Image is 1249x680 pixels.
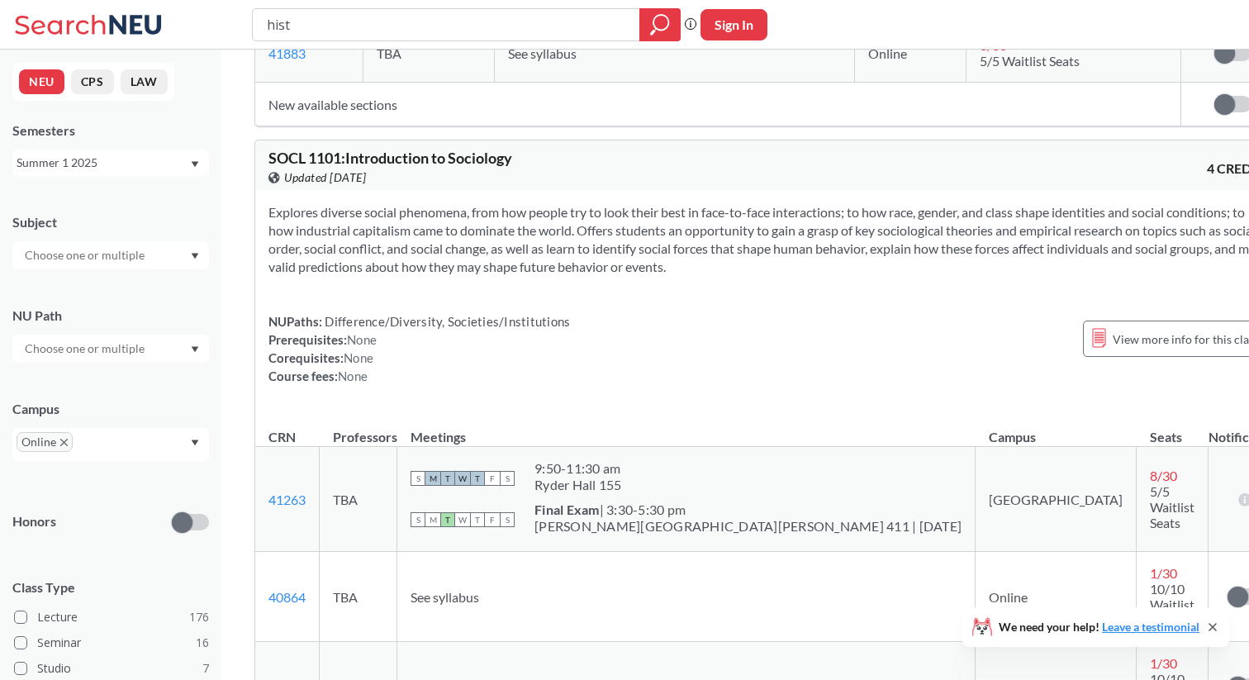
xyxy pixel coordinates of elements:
td: TBA [320,552,397,642]
th: Seats [1137,411,1209,447]
span: S [411,512,425,527]
label: Lecture [14,606,209,628]
div: CRN [268,428,296,446]
b: Final Exam [534,502,600,517]
p: Honors [12,512,56,531]
span: None [338,369,368,383]
span: None [344,350,373,365]
td: TBA [363,24,495,83]
span: 1 / 30 [1150,565,1177,581]
span: S [411,471,425,486]
span: 176 [189,608,209,626]
span: 8 / 30 [1150,468,1177,483]
td: TBA [320,447,397,552]
th: Campus [976,411,1137,447]
a: 41883 [268,45,306,61]
svg: Dropdown arrow [191,253,199,259]
span: T [470,471,485,486]
label: Studio [14,658,209,679]
div: Summer 1 2025Dropdown arrow [12,150,209,176]
div: Campus [12,400,209,418]
span: F [485,512,500,527]
svg: Dropdown arrow [191,161,199,168]
div: 9:50 - 11:30 am [534,460,622,477]
div: OnlineX to remove pillDropdown arrow [12,428,209,462]
div: | 3:30-5:30 pm [534,502,962,518]
td: Online [976,552,1137,642]
a: 40864 [268,589,306,605]
span: We need your help! [999,621,1199,633]
span: S [500,512,515,527]
span: M [425,512,440,527]
th: Meetings [397,411,976,447]
svg: Dropdown arrow [191,346,199,353]
button: Sign In [700,9,767,40]
td: New available sections [255,83,1181,126]
span: T [440,512,455,527]
svg: X to remove pill [60,439,68,446]
div: [PERSON_NAME][GEOGRAPHIC_DATA][PERSON_NAME] 411 | [DATE] [534,518,962,535]
td: Online [855,24,966,83]
th: Professors [320,411,397,447]
span: T [470,512,485,527]
div: magnifying glass [639,8,681,41]
div: NUPaths: Prerequisites: Corequisites: Course fees: [268,312,570,385]
span: 10/10 Waitlist Seats [1150,581,1194,628]
div: Summer 1 2025 [17,154,189,172]
label: Seminar [14,632,209,654]
span: 7 [202,659,209,678]
span: Class Type [12,578,209,597]
button: CPS [71,69,114,94]
span: T [440,471,455,486]
span: See syllabus [508,45,577,61]
span: W [455,471,470,486]
span: See syllabus [411,589,479,605]
input: Class, professor, course number, "phrase" [265,11,628,39]
a: Leave a testimonial [1102,620,1199,634]
div: Dropdown arrow [12,241,209,269]
span: 5/5 Waitlist Seats [980,53,1080,69]
span: Updated [DATE] [284,169,366,187]
span: S [500,471,515,486]
span: None [347,332,377,347]
div: Semesters [12,121,209,140]
div: NU Path [12,307,209,325]
button: NEU [19,69,64,94]
span: W [455,512,470,527]
span: OnlineX to remove pill [17,432,73,452]
span: 16 [196,634,209,652]
div: Subject [12,213,209,231]
span: SOCL 1101 : Introduction to Sociology [268,149,512,167]
svg: magnifying glass [650,13,670,36]
td: [GEOGRAPHIC_DATA] [976,447,1137,552]
span: 1 / 30 [1150,655,1177,671]
span: F [485,471,500,486]
input: Choose one or multiple [17,245,155,265]
input: Choose one or multiple [17,339,155,359]
div: Dropdown arrow [12,335,209,363]
div: Ryder Hall 155 [534,477,622,493]
svg: Dropdown arrow [191,440,199,446]
button: LAW [121,69,168,94]
a: 41263 [268,492,306,507]
span: Difference/Diversity, Societies/Institutions [322,314,570,329]
span: 5/5 Waitlist Seats [1150,483,1194,530]
span: M [425,471,440,486]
